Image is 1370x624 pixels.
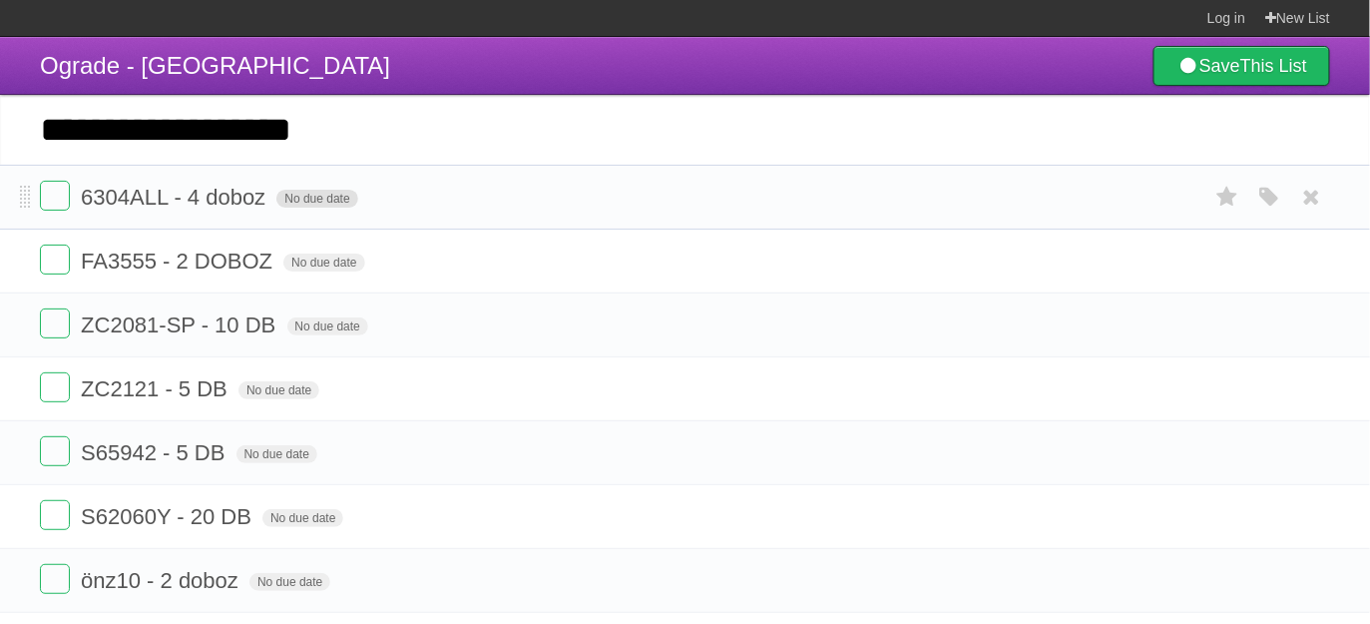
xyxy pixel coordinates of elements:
span: 6304ALL - 4 doboz [81,185,270,210]
span: No due date [249,573,330,591]
span: S62060Y - 20 DB [81,504,256,529]
span: No due date [287,317,368,335]
label: Done [40,564,70,594]
span: No due date [238,381,319,399]
a: SaveThis List [1153,46,1330,86]
label: Star task [1208,181,1246,214]
span: No due date [262,509,343,527]
b: This List [1240,56,1307,76]
span: ZC2121 - 5 DB [81,376,232,401]
span: No due date [276,190,357,208]
span: ZC2081-SP - 10 DB [81,312,280,337]
span: Ograde - [GEOGRAPHIC_DATA] [40,52,390,79]
span: FA3555 - 2 DOBOZ [81,249,277,274]
span: S65942 - 5 DB [81,440,229,465]
label: Done [40,309,70,338]
label: Done [40,436,70,466]
label: Done [40,500,70,530]
span: No due date [283,254,364,272]
label: Done [40,245,70,275]
span: No due date [236,445,317,463]
span: önz10 - 2 doboz [81,568,243,593]
label: Done [40,181,70,211]
label: Done [40,372,70,402]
